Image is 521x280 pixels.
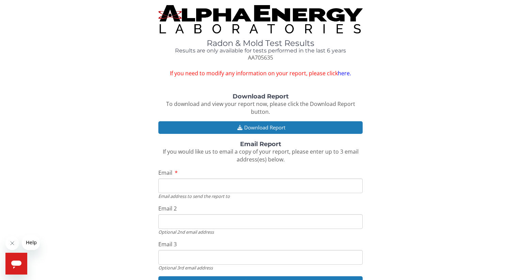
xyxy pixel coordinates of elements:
span: If you need to modify any information on your report, please click [158,69,363,77]
strong: Email Report [240,140,281,148]
h1: Radon & Mold Test Results [158,39,363,48]
span: If you would like us to email a copy of your report, please enter up to 3 email address(es) below. [163,148,359,163]
span: Email 3 [158,240,177,248]
div: Email address to send the report to [158,193,363,199]
span: Email 2 [158,205,177,212]
h4: Results are only available for tests performed in the last 6 years [158,48,363,54]
span: AA705635 [248,54,273,61]
span: Email [158,169,172,176]
iframe: Close message [5,236,19,250]
iframe: Message from company [22,235,40,250]
iframe: Button to launch messaging window [5,253,27,275]
div: Optional 2nd email address [158,229,363,235]
div: Optional 3rd email address [158,265,363,271]
button: Download Report [158,121,363,134]
span: To download and view your report now, please click the Download Report button. [166,100,355,115]
a: here. [338,69,351,77]
strong: Download Report [233,93,289,100]
img: TightCrop.jpg [158,5,363,33]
